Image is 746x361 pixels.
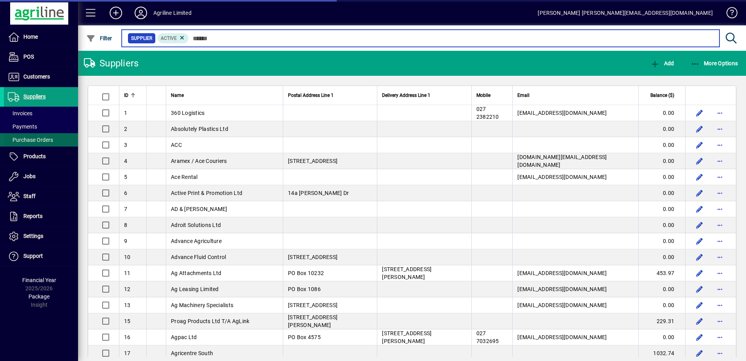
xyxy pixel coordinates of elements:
span: Agricentre South [171,350,213,356]
button: More options [714,347,726,359]
button: More options [714,251,726,263]
button: More options [714,219,726,231]
button: Edit [693,299,706,311]
span: [STREET_ADDRESS][PERSON_NAME] [382,330,432,344]
span: Agpac Ltd [171,334,197,340]
button: Edit [693,123,706,135]
div: Balance ($) [643,91,681,100]
span: Purchase Orders [8,137,53,143]
td: 0.00 [638,233,685,249]
span: Active [161,36,177,41]
td: 0.00 [638,121,685,137]
span: Postal Address Line 1 [288,91,334,100]
a: Knowledge Base [721,2,736,27]
td: 0.00 [638,217,685,233]
span: Invoices [8,110,32,116]
button: Edit [693,107,706,119]
button: Profile [128,6,153,20]
td: 0.00 [638,249,685,265]
button: More options [714,331,726,343]
a: Jobs [4,167,78,186]
span: Advance Agriculture [171,238,222,244]
button: Edit [693,139,706,151]
button: Edit [693,267,706,279]
span: 8 [124,222,127,228]
span: Adroit Solutions Ltd [171,222,221,228]
button: More options [714,203,726,215]
span: [DOMAIN_NAME][EMAIL_ADDRESS][DOMAIN_NAME] [517,154,607,168]
span: 11 [124,270,131,276]
button: More options [714,123,726,135]
span: [STREET_ADDRESS] [288,158,337,164]
span: Supplier [131,34,152,42]
span: [STREET_ADDRESS] [288,302,337,308]
button: Edit [693,187,706,199]
span: 13 [124,302,131,308]
button: Edit [693,203,706,215]
button: More Options [689,56,740,70]
span: Name [171,91,184,100]
span: Jobs [23,173,36,179]
span: Suppliers [23,93,46,100]
span: 15 [124,318,131,324]
span: PO Box 10232 [288,270,324,276]
button: Edit [693,251,706,263]
button: Filter [84,31,114,45]
span: [EMAIL_ADDRESS][DOMAIN_NAME] [517,286,607,292]
a: Staff [4,187,78,206]
span: 12 [124,286,131,292]
span: Add [650,60,674,66]
span: AD & [PERSON_NAME] [171,206,227,212]
span: [EMAIL_ADDRESS][DOMAIN_NAME] [517,334,607,340]
span: 4 [124,158,127,164]
span: Ag Leasing Limited [171,286,219,292]
div: Agriline Limited [153,7,192,19]
td: 0.00 [638,153,685,169]
span: [EMAIL_ADDRESS][DOMAIN_NAME] [517,110,607,116]
button: More options [714,267,726,279]
button: Edit [693,331,706,343]
div: Name [171,91,278,100]
span: ACC [171,142,182,148]
span: Active Print & Promotion Ltd [171,190,242,196]
button: Edit [693,235,706,247]
button: Edit [693,347,706,359]
span: 5 [124,174,127,180]
button: More options [714,235,726,247]
span: Proag Products Ltd T/A AgLink [171,318,249,324]
button: Edit [693,219,706,231]
button: Edit [693,171,706,183]
span: 7 [124,206,127,212]
span: Products [23,153,46,159]
button: Edit [693,315,706,327]
span: [STREET_ADDRESS] [288,254,337,260]
button: Add [648,56,676,70]
a: Payments [4,120,78,133]
span: Reports [23,213,43,219]
div: Email [517,91,634,100]
span: Customers [23,73,50,80]
span: Filter [86,35,112,41]
div: ID [124,91,142,100]
span: ID [124,91,128,100]
span: 14a [PERSON_NAME] Dr [288,190,349,196]
button: More options [714,155,726,167]
a: Support [4,247,78,266]
a: Purchase Orders [4,133,78,147]
a: Products [4,147,78,166]
a: Reports [4,207,78,226]
td: 0.00 [638,281,685,297]
span: Aramex / Ace Couriers [171,158,227,164]
div: Mobile [476,91,508,100]
span: [EMAIL_ADDRESS][DOMAIN_NAME] [517,270,607,276]
div: Suppliers [84,57,139,70]
span: Ace Rental [171,174,198,180]
span: 027 2382210 [476,106,499,120]
span: 6 [124,190,127,196]
span: Delivery Address Line 1 [382,91,430,100]
span: 10 [124,254,131,260]
span: 027 7032695 [476,330,499,344]
span: PO Box 1086 [288,286,321,292]
span: [EMAIL_ADDRESS][DOMAIN_NAME] [517,174,607,180]
td: 229.31 [638,313,685,329]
